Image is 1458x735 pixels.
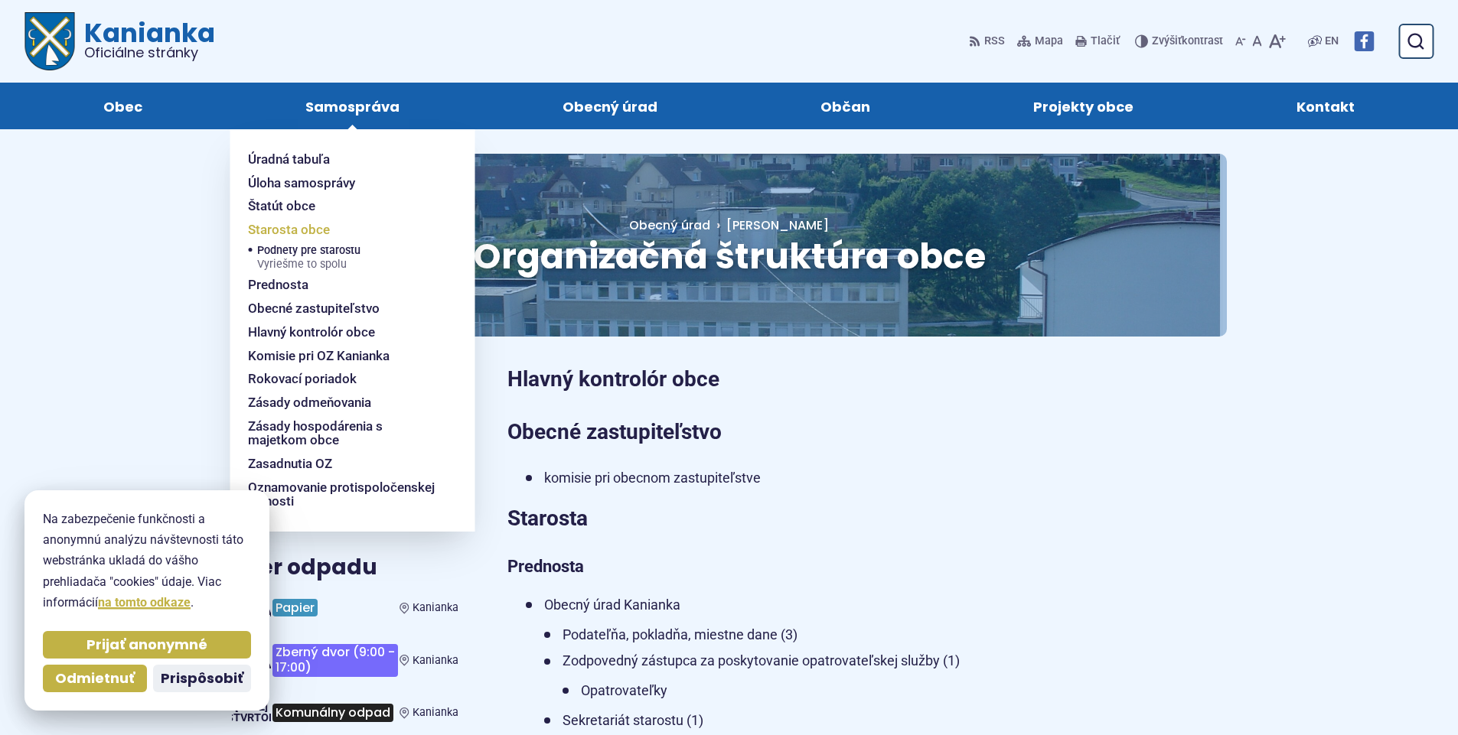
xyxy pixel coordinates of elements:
[726,216,829,234] span: [PERSON_NAME]
[507,419,722,444] strong: Obecné zastupiteľstvo
[248,171,438,195] a: Úloha samosprávy
[1035,32,1063,50] span: Mapa
[248,320,375,344] span: Hlavný kontrolór obce
[1231,83,1421,129] a: Kontakt
[257,259,360,271] span: Vyriešme to spolu
[1325,32,1339,50] span: EN
[967,83,1200,129] a: Projekty obce
[1265,25,1289,57] button: Zväčšiť veľkosť písma
[161,670,243,688] span: Prispôsobiť
[232,638,458,683] a: Zberný dvor (9:00 - 17:00) Kanianka [DATE] streda
[248,415,438,452] a: Zásady hospodárenia s majetkom obce
[1152,35,1223,48] span: kontrast
[413,601,458,614] span: Kanianka
[248,367,438,391] a: Rokovací poriadok
[820,83,870,129] span: Občan
[1232,25,1249,57] button: Zmenšiť veľkosť písma
[248,452,438,476] a: Zasadnutia OZ
[1249,25,1265,57] button: Nastaviť pôvodnú veľkosť písma
[1014,25,1066,57] a: Mapa
[43,665,147,692] button: Odmietnuť
[24,12,215,70] a: Logo Kanianka, prejsť na domovskú stránku.
[544,649,1051,702] li: Zodpovedný zástupca za poskytovanie opatrovateľskej služby (1)
[248,476,438,513] a: Oznamovanie protispoločenskej činnosti
[248,320,438,344] a: Hlavný kontrolór obce
[257,242,438,274] a: Podnety pre starostuVyriešme to spolu
[248,194,315,218] span: Štatút obce
[257,242,360,274] span: Podnety pre starostu
[248,297,380,320] span: Obecné zastupiteľstvo
[55,670,135,688] span: Odmietnuť
[969,25,1008,57] a: RSS
[272,644,398,677] span: Zberný dvor (9:00 - 17:00)
[272,704,393,721] span: Komunálny odpad
[507,557,584,576] strong: Prednosta
[1354,31,1374,51] img: Prejsť na Facebook stránku
[496,83,723,129] a: Obecný úrad
[248,148,330,171] span: Úradná tabuľa
[710,216,829,234] a: [PERSON_NAME]
[544,709,1051,733] li: Sekretariát starostu (1)
[1297,83,1355,129] span: Kontakt
[248,297,438,320] a: Obecné zastupiteľstvo
[153,665,251,692] button: Prispôsobiť
[43,631,251,659] button: Prijať anonymné
[248,218,438,242] a: Starosta obce
[248,391,371,415] span: Zásady odmeňovania
[232,556,458,580] h3: Zber odpadu
[248,218,330,242] span: Starosta obce
[1072,25,1123,57] button: Tlačiť
[248,391,438,415] a: Zásady odmeňovania
[43,509,251,613] p: Na zabezpečenie funkčnosti a anonymnú analýzu návštevnosti táto webstránka ukladá do vášho prehli...
[305,83,400,129] span: Samospráva
[563,83,657,129] span: Obecný úrad
[248,194,438,218] a: Štatút obce
[227,711,276,724] span: štvrtok
[413,706,458,719] span: Kanianka
[1135,25,1226,57] button: Zvýšiťkontrast
[1091,35,1120,48] span: Tlačiť
[629,216,710,234] a: Obecný úrad
[98,595,191,610] a: na tomto odkaze
[248,344,438,368] a: Komisie pri OZ Kanianka
[248,171,355,195] span: Úloha samosprávy
[103,83,142,129] span: Obec
[248,452,332,476] span: Zasadnutia OZ
[526,467,1051,490] li: komisie pri obecnom zastupiteľstve
[755,83,937,129] a: Občan
[248,273,308,297] span: Prednosta
[248,367,357,391] span: Rokovací poriadok
[248,148,438,171] a: Úradná tabuľa
[239,83,465,129] a: Samospráva
[563,679,1051,703] li: Opatrovateľky
[232,590,458,626] a: Papier Kanianka [DATE] Zajtra
[75,20,215,60] span: Kanianka
[473,232,986,281] span: Organizačná štruktúra obce
[232,695,458,730] a: Komunálny odpad Kanianka [DATE] štvrtok
[1322,32,1342,50] a: EN
[544,623,1051,647] li: Podateľňa, pokladňa, miestne dane (3)
[413,654,458,667] span: Kanianka
[84,46,215,60] span: Oficiálne stránky
[248,344,390,368] span: Komisie pri OZ Kanianka
[24,12,75,70] img: Prejsť na domovskú stránku
[248,273,438,297] a: Prednosta
[272,599,318,616] span: Papier
[507,366,719,392] strong: Hlavný kontrolór obce
[507,506,588,531] strong: Starosta
[86,636,207,654] span: Prijať anonymné
[984,32,1005,50] span: RSS
[1152,34,1182,47] span: Zvýšiť
[37,83,208,129] a: Obec
[1033,83,1133,129] span: Projekty obce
